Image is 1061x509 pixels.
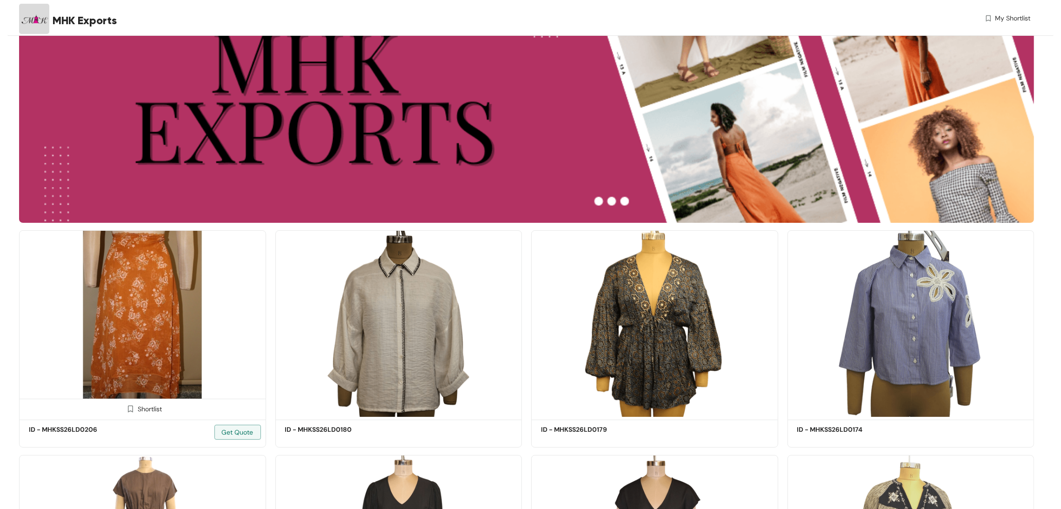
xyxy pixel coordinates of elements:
[531,230,778,417] img: da306015-6767-4432-b93c-79d0cfc27544
[53,12,117,29] span: MHK Exports
[787,230,1034,417] img: 0cf01455-15ed-4e32-a86e-00503b0166e1
[984,13,993,23] img: wishlist
[995,13,1030,23] span: My Shortlist
[541,425,620,435] h5: ID - MHKSS26LD0179
[29,425,108,435] h5: ID - MHKSS26LD0206
[126,404,135,413] img: Shortlist
[797,425,876,435] h5: ID - MHKSS26LD0174
[123,404,162,413] div: Shortlist
[214,425,261,440] button: Get Quote
[222,427,254,437] span: Get Quote
[19,4,49,34] img: Buyer Portal
[275,230,522,417] img: 652a6316-68c2-4c18-881b-8039a60ee312
[19,230,266,417] img: 456c4198-c6cc-48c2-ad22-20a5f673178d
[285,425,364,435] h5: ID - MHKSS26LD0180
